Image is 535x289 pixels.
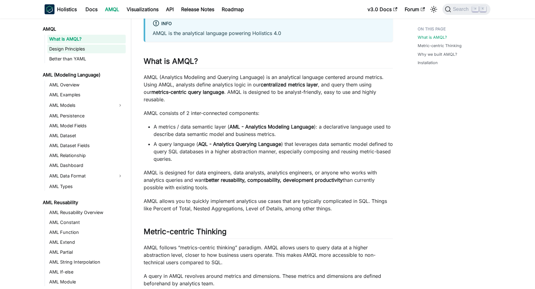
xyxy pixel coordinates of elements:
strong: AML - Analytics Modeling Language [229,124,314,130]
a: AML (Modeling Language) [41,71,126,79]
a: AML Relationship [47,151,126,160]
button: Switch between dark and light mode (currently light mode) [429,4,439,14]
h2: Metric-centric Thinking [144,227,393,239]
li: A query language ( ) that leverages data semantic model defined to query SQL databases in a highe... [154,140,393,163]
a: AML Dashboard [47,161,126,170]
a: Forum [401,4,428,14]
a: Release Notes [177,4,218,14]
a: AML Data Format [47,171,115,181]
div: info [153,20,385,28]
p: AMQL is designed for data engineers, data analysts, analytics engineers, or anyone who works with... [144,169,393,191]
p: A query in AMQL revolves around metrics and dimensions. These metrics and dimensions are defined ... [144,272,393,287]
strong: AQL - Analytics Querying Language [198,141,281,147]
span: Search [451,7,472,12]
a: What is AMQL? [47,35,126,43]
h2: What is AMQL? [144,57,393,68]
img: Holistics [45,4,54,14]
li: A metrics / data semantic layer ( ): a declarative language used to describe data semantic model ... [154,123,393,138]
a: AML Reusability [41,198,126,207]
a: AMQL [41,25,126,33]
kbd: ⌘ [472,6,478,12]
a: AML Module [47,278,126,286]
p: AMQL follows “metrics-centric thinking” paradigm. AMQL allows users to query data at a higher abs... [144,244,393,266]
a: AML Function [47,228,126,237]
a: v3.0 Docs [364,4,401,14]
a: AML Persistence [47,112,126,120]
a: Docs [82,4,101,14]
a: Why we built AMQL? [418,51,457,57]
a: Roadmap [218,4,248,14]
a: What is AMQL? [418,34,447,40]
a: AML Types [47,182,126,191]
a: Design Principles [47,45,126,53]
a: API [162,4,177,14]
p: AMQL (Analytics Modeling and Querying Language) is an analytical language centered around metrics... [144,73,393,103]
a: AML Models [47,100,115,110]
p: AMQL is the analytical language powering Holistics 4.0 [153,29,385,37]
a: Installation [418,60,438,66]
nav: Docs sidebar [38,19,131,289]
a: AML Constant [47,218,126,227]
a: Better than YAML [47,55,126,63]
b: Holistics [57,6,77,13]
strong: better reusability, composability, development productivity [206,177,343,183]
a: AML Dataset [47,131,126,140]
a: AML String Interpolation [47,258,126,266]
a: AML If-else [47,268,126,276]
button: Expand sidebar category 'AML Data Format' [115,171,126,181]
a: AML Model Fields [47,121,126,130]
a: Visualizations [123,4,162,14]
kbd: K [480,6,486,12]
a: AML Reusability Overview [47,208,126,217]
a: AML Dataset Fields [47,141,126,150]
strong: centralized metrics layer [261,81,318,88]
a: Metric-centric Thinking [418,43,462,49]
button: Search (Command+K) [442,4,490,15]
a: AML Overview [47,81,126,89]
p: AMQL consists of 2 inter-connected components: [144,109,393,117]
strong: metrics-centric query language [151,89,224,95]
p: AMQL allows you to quickly implement analytics use cases that are typically complicated in SQL. T... [144,197,393,212]
a: AML Partial [47,248,126,256]
button: Expand sidebar category 'AML Models' [115,100,126,110]
a: AML Extend [47,238,126,247]
a: AMQL [101,4,123,14]
a: HolisticsHolistics [45,4,77,14]
a: AML Examples [47,90,126,99]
